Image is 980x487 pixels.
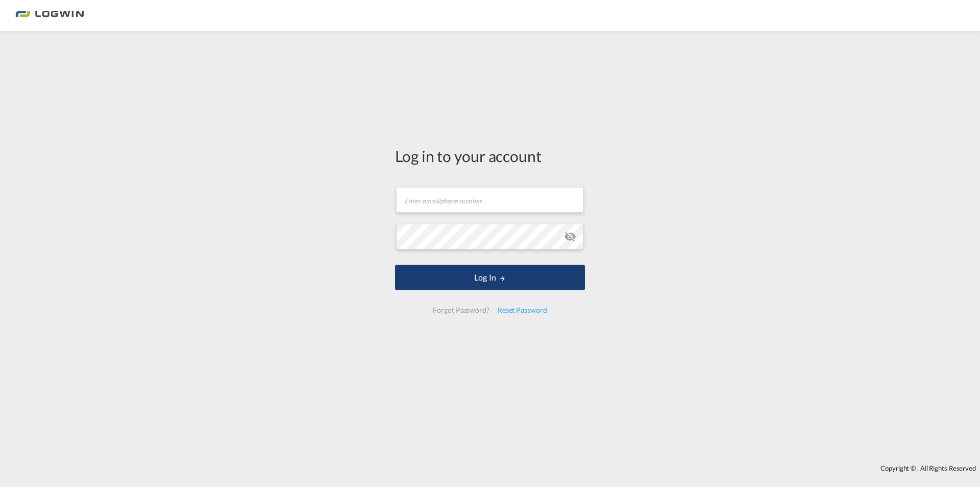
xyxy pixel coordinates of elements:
button: LOGIN [395,265,585,290]
img: bc73a0e0d8c111efacd525e4c8ad7d32.png [15,4,84,27]
div: Forgot Password? [429,301,493,319]
div: Log in to your account [395,145,585,167]
md-icon: icon-eye-off [564,230,576,243]
input: Enter email/phone number [396,187,583,213]
div: Reset Password [494,301,551,319]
